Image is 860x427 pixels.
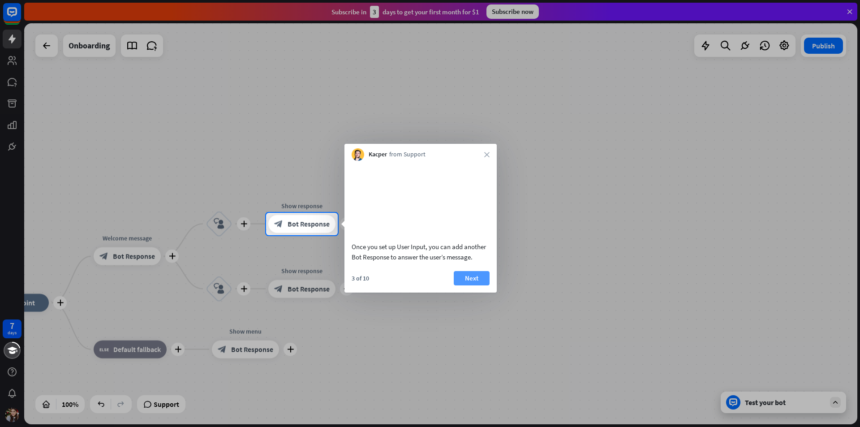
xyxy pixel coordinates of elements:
i: block_bot_response [274,220,283,229]
button: Open LiveChat chat widget [7,4,34,30]
span: Kacper [369,150,387,159]
span: Bot Response [288,220,330,229]
span: from Support [389,150,426,159]
i: close [484,152,490,157]
button: Next [454,271,490,285]
div: Once you set up User Input, you can add another Bot Response to answer the user’s message. [352,242,490,262]
div: 3 of 10 [352,274,369,282]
